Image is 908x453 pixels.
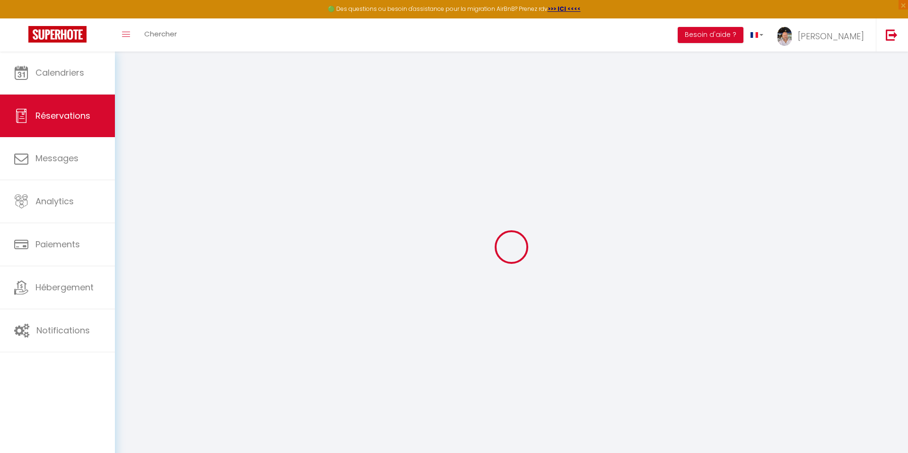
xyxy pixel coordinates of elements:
[777,27,792,46] img: ...
[548,5,581,13] a: >>> ICI <<<<
[28,26,87,43] img: Super Booking
[144,29,177,39] span: Chercher
[770,18,876,52] a: ... [PERSON_NAME]
[35,152,79,164] span: Messages
[35,238,80,250] span: Paiements
[678,27,743,43] button: Besoin d'aide ?
[798,30,864,42] span: [PERSON_NAME]
[35,195,74,207] span: Analytics
[35,110,90,122] span: Réservations
[886,29,898,41] img: logout
[36,324,90,336] span: Notifications
[35,281,94,293] span: Hébergement
[35,67,84,78] span: Calendriers
[137,18,184,52] a: Chercher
